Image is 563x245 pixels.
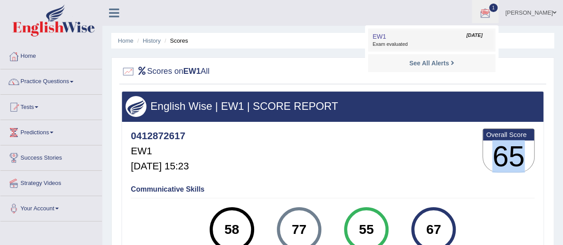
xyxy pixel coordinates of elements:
img: wings.png [126,96,146,117]
h2: Scores on All [122,65,210,78]
span: 1 [489,4,498,12]
span: [DATE] [466,32,482,39]
b: Overall Score [486,131,531,138]
h5: EW1 [131,146,189,157]
a: See All Alerts [407,58,456,68]
h4: Communicative Skills [131,185,535,193]
a: EW1 [DATE] Exam evaluated [370,31,493,49]
a: Practice Questions [0,69,102,92]
h4: 0412872617 [131,131,189,141]
h5: [DATE] 15:23 [131,161,189,172]
strong: See All Alerts [409,60,449,67]
a: Your Account [0,196,102,218]
a: Predictions [0,120,102,142]
span: EW1 [373,33,386,40]
a: Home [0,44,102,66]
h3: 65 [483,141,534,173]
a: Home [118,37,134,44]
a: Tests [0,95,102,117]
span: Exam evaluated [373,41,491,48]
a: Success Stories [0,145,102,168]
li: Scores [162,36,188,45]
a: Strategy Videos [0,171,102,193]
h3: English Wise | EW1 | SCORE REPORT [126,100,540,112]
a: History [143,37,161,44]
b: EW1 [183,67,201,76]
